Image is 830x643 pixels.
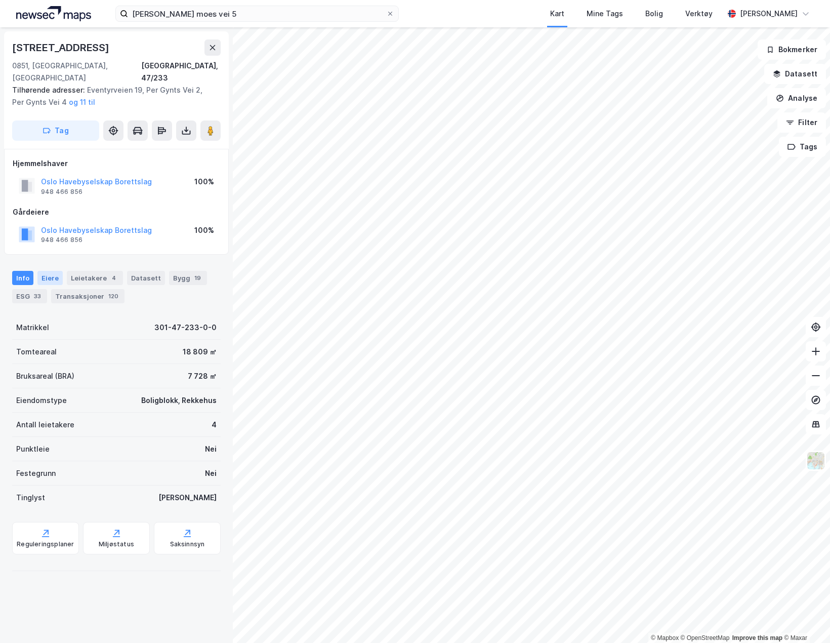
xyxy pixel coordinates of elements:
[141,60,221,84] div: [GEOGRAPHIC_DATA], 47/233
[16,467,56,479] div: Festegrunn
[645,8,663,20] div: Bolig
[16,346,57,358] div: Tomteareal
[550,8,564,20] div: Kart
[587,8,623,20] div: Mine Tags
[194,224,214,236] div: 100%
[12,271,33,285] div: Info
[806,451,825,470] img: Z
[777,112,826,133] button: Filter
[41,236,82,244] div: 948 466 856
[732,634,782,641] a: Improve this map
[651,634,679,641] a: Mapbox
[67,271,123,285] div: Leietakere
[194,176,214,188] div: 100%
[740,8,798,20] div: [PERSON_NAME]
[212,419,217,431] div: 4
[12,289,47,303] div: ESG
[758,39,826,60] button: Bokmerker
[12,84,213,108] div: Eventyrveien 19, Per Gynts Vei 2, Per Gynts Vei 4
[13,206,220,218] div: Gårdeiere
[99,540,134,548] div: Miljøstatus
[106,291,120,301] div: 120
[16,394,67,407] div: Eiendomstype
[681,634,730,641] a: OpenStreetMap
[169,271,207,285] div: Bygg
[16,6,91,21] img: logo.a4113a55bc3d86da70a041830d287a7e.svg
[685,8,713,20] div: Verktøy
[188,370,217,382] div: 7 728 ㎡
[16,443,50,455] div: Punktleie
[170,540,205,548] div: Saksinnsyn
[192,273,203,283] div: 19
[127,271,165,285] div: Datasett
[37,271,63,285] div: Eiere
[12,86,87,94] span: Tilhørende adresser:
[764,64,826,84] button: Datasett
[205,443,217,455] div: Nei
[16,492,45,504] div: Tinglyst
[16,322,49,334] div: Matrikkel
[779,137,826,157] button: Tags
[12,120,99,141] button: Tag
[109,273,119,283] div: 4
[41,188,82,196] div: 948 466 856
[17,540,74,548] div: Reguleringsplaner
[16,370,74,382] div: Bruksareal (BRA)
[183,346,217,358] div: 18 809 ㎡
[128,6,386,21] input: Søk på adresse, matrikkel, gårdeiere, leietakere eller personer
[51,289,124,303] div: Transaksjoner
[141,394,217,407] div: Boligblokk, Rekkehus
[12,39,111,56] div: [STREET_ADDRESS]
[205,467,217,479] div: Nei
[12,60,141,84] div: 0851, [GEOGRAPHIC_DATA], [GEOGRAPHIC_DATA]
[779,594,830,643] iframe: Chat Widget
[154,322,217,334] div: 301-47-233-0-0
[779,594,830,643] div: Kontrollprogram for chat
[767,88,826,108] button: Analyse
[13,157,220,170] div: Hjemmelshaver
[158,492,217,504] div: [PERSON_NAME]
[16,419,74,431] div: Antall leietakere
[32,291,43,301] div: 33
